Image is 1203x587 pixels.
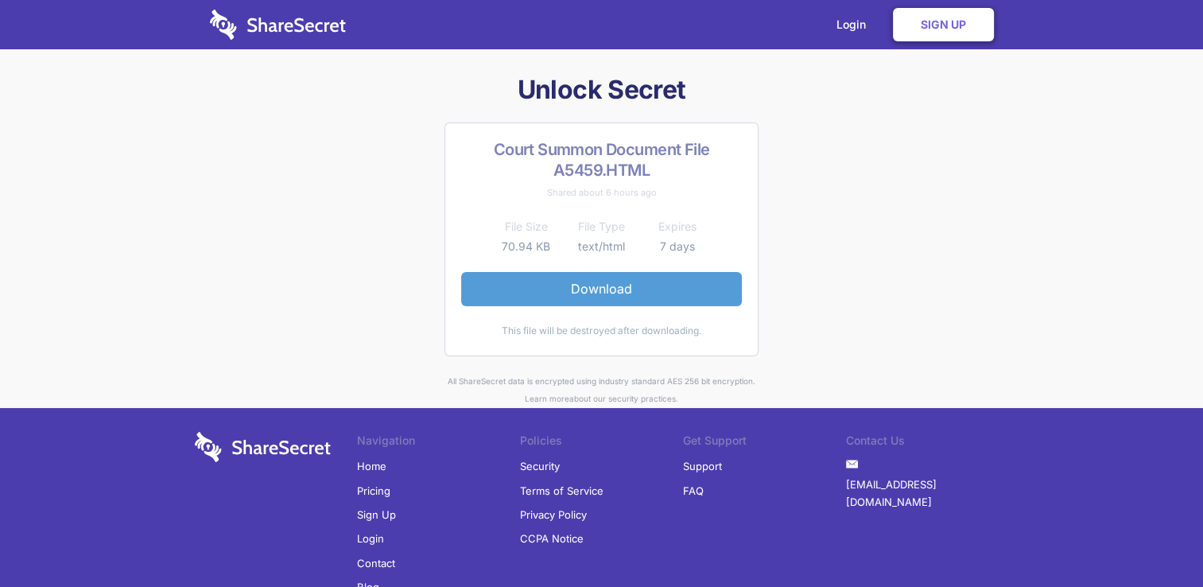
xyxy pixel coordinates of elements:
[488,237,564,256] td: 70.94 KB
[188,372,1015,408] div: All ShareSecret data is encrypted using industry standard AES 256 bit encryption. about our secur...
[357,454,386,478] a: Home
[461,272,742,305] a: Download
[520,479,603,503] a: Terms of Service
[357,432,520,454] li: Navigation
[461,322,742,340] div: This file will be destroyed after downloading.
[525,394,569,403] a: Learn more
[564,217,639,236] th: File Type
[846,472,1009,515] a: [EMAIL_ADDRESS][DOMAIN_NAME]
[520,454,560,478] a: Security
[1123,507,1184,568] iframe: Drift Widget Chat Controller
[188,73,1015,107] h1: Unlock Secret
[893,8,994,41] a: Sign Up
[357,551,395,575] a: Contact
[683,479,704,503] a: FAQ
[210,10,346,40] img: logo-wordmark-white-trans-d4663122ce5f474addd5e946df7df03e33cb6a1c49d2221995e7729f52c070b2.svg
[683,454,722,478] a: Support
[461,184,742,201] div: Shared about 6 hours ago
[488,217,564,236] th: File Size
[357,503,396,527] a: Sign Up
[564,237,639,256] td: text/html
[520,432,683,454] li: Policies
[846,432,1009,454] li: Contact Us
[461,139,742,181] h2: Court Summon Document File A5459.HTML
[357,527,384,550] a: Login
[639,217,715,236] th: Expires
[520,503,587,527] a: Privacy Policy
[195,432,331,462] img: logo-wordmark-white-trans-d4663122ce5f474addd5e946df7df03e33cb6a1c49d2221995e7729f52c070b2.svg
[639,237,715,256] td: 7 days
[520,527,584,550] a: CCPA Notice
[357,479,390,503] a: Pricing
[683,432,846,454] li: Get Support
